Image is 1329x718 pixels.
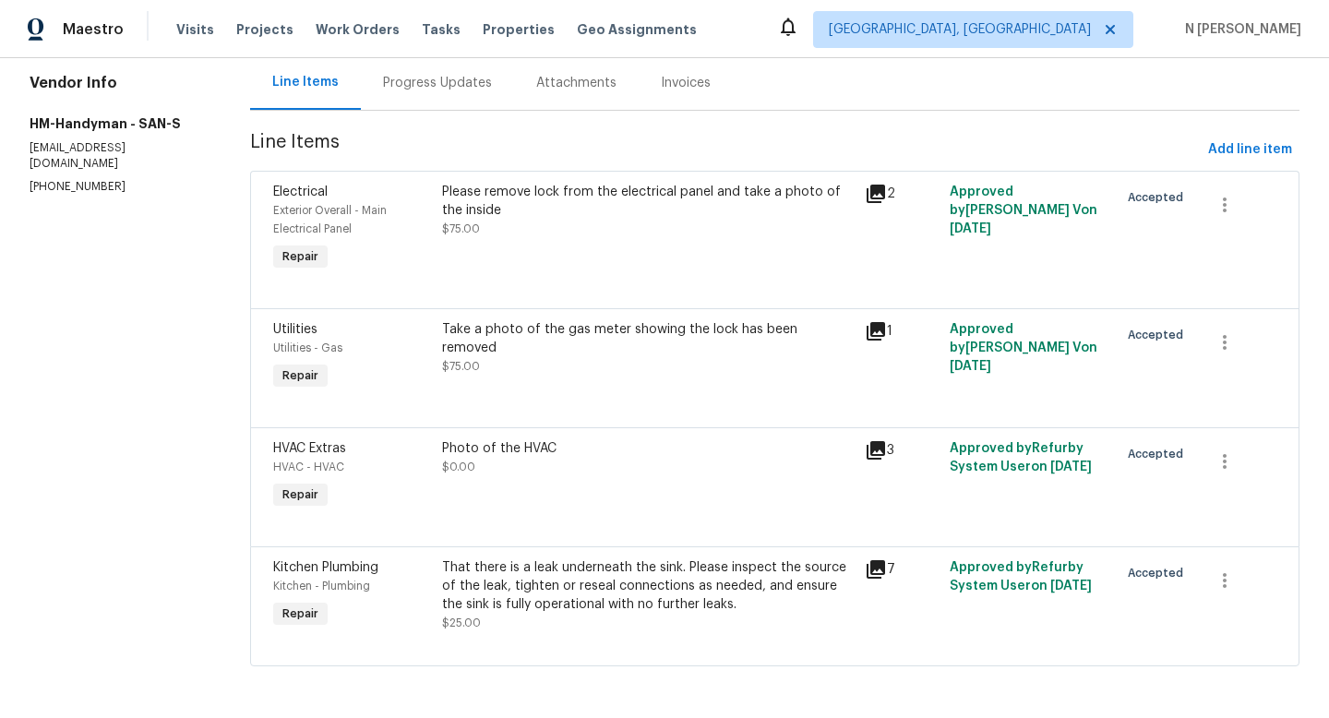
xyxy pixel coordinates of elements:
[442,320,854,357] div: Take a photo of the gas meter showing the lock has been removed
[1050,461,1092,473] span: [DATE]
[442,461,475,473] span: $0.00
[536,74,617,92] div: Attachments
[30,140,206,172] p: [EMAIL_ADDRESS][DOMAIN_NAME]
[1201,133,1299,167] button: Add line item
[30,179,206,195] p: [PHONE_NUMBER]
[442,361,480,372] span: $75.00
[950,360,991,373] span: [DATE]
[275,604,326,623] span: Repair
[30,74,206,92] h4: Vendor Info
[273,185,328,198] span: Electrical
[273,323,317,336] span: Utilities
[442,617,481,628] span: $25.00
[1128,445,1191,463] span: Accepted
[236,20,293,39] span: Projects
[383,74,492,92] div: Progress Updates
[273,461,344,473] span: HVAC - HVAC
[483,20,555,39] span: Properties
[865,183,939,205] div: 2
[275,485,326,504] span: Repair
[1050,580,1092,592] span: [DATE]
[865,320,939,342] div: 1
[275,366,326,385] span: Repair
[272,73,339,91] div: Line Items
[422,23,461,36] span: Tasks
[250,133,1201,167] span: Line Items
[1128,188,1191,207] span: Accepted
[950,561,1092,592] span: Approved by Refurby System User on
[442,223,480,234] span: $75.00
[273,442,346,455] span: HVAC Extras
[316,20,400,39] span: Work Orders
[63,20,124,39] span: Maestro
[950,185,1097,235] span: Approved by [PERSON_NAME] V on
[273,342,342,353] span: Utilities - Gas
[950,442,1092,473] span: Approved by Refurby System User on
[865,558,939,580] div: 7
[273,205,387,234] span: Exterior Overall - Main Electrical Panel
[176,20,214,39] span: Visits
[950,323,1097,373] span: Approved by [PERSON_NAME] V on
[950,222,991,235] span: [DATE]
[577,20,697,39] span: Geo Assignments
[273,561,378,574] span: Kitchen Plumbing
[1128,564,1191,582] span: Accepted
[661,74,711,92] div: Invoices
[442,439,854,458] div: Photo of the HVAC
[1178,20,1301,39] span: N [PERSON_NAME]
[1208,138,1292,162] span: Add line item
[442,558,854,614] div: That there is a leak underneath the sink. Please inspect the source of the leak, tighten or resea...
[273,580,370,592] span: Kitchen - Plumbing
[865,439,939,461] div: 3
[442,183,854,220] div: Please remove lock from the electrical panel and take a photo of the inside
[1128,326,1191,344] span: Accepted
[30,114,206,133] h5: HM-Handyman - SAN-S
[829,20,1091,39] span: [GEOGRAPHIC_DATA], [GEOGRAPHIC_DATA]
[275,247,326,266] span: Repair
